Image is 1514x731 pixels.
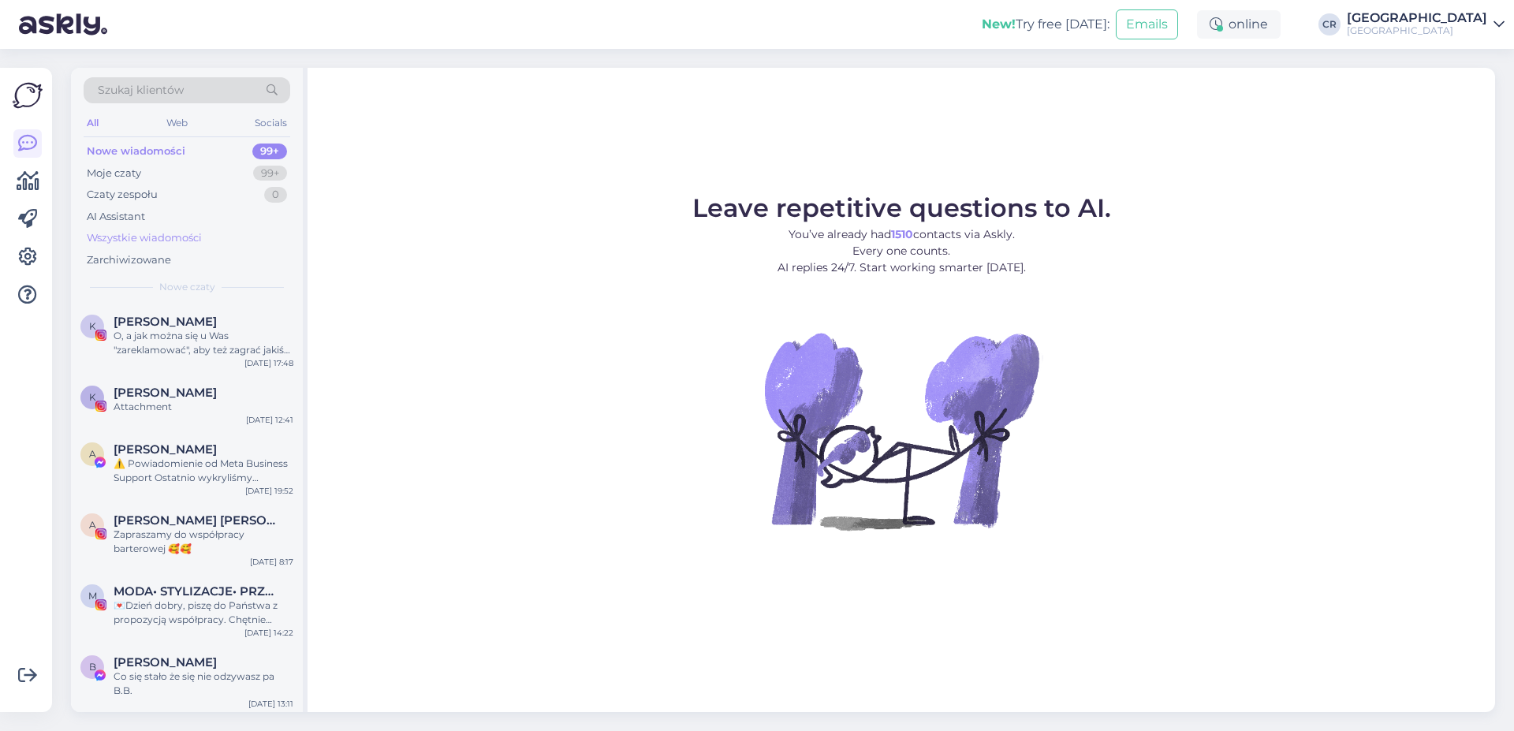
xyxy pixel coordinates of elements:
div: Zapraszamy do współpracy barterowej 🥰🥰 [114,528,293,556]
span: K [89,320,96,332]
span: Leave repetitive questions to AI. [692,192,1111,223]
div: [GEOGRAPHIC_DATA] [1347,12,1487,24]
div: Nowe wiadomości [87,144,185,159]
img: No Chat active [759,289,1043,572]
div: [DATE] 14:22 [244,627,293,639]
div: Try free [DATE]: [982,15,1109,34]
div: [DATE] 19:52 [245,485,293,497]
div: [DATE] 17:48 [244,357,293,369]
div: ⚠️ Powiadomienie od Meta Business Support Ostatnio wykryliśmy nietypową aktywność na Twoim koncie... [114,457,293,485]
img: Askly Logo [13,80,43,110]
span: A [89,519,96,531]
div: 99+ [253,166,287,181]
b: New! [982,17,1016,32]
span: Akiba Benedict [114,442,217,457]
div: [DATE] 8:17 [250,556,293,568]
div: Zarchiwizowane [87,252,171,268]
span: M [88,590,97,602]
div: Czaty zespołu [87,187,158,203]
span: B [89,661,96,673]
div: 💌Dzień dobry, piszę do Państwa z propozycją współpracy. Chętnie odwiedziłabym Państwa hotel z rod... [114,599,293,627]
div: Attachment [114,400,293,414]
div: Socials [252,113,290,133]
p: You’ve already had contacts via Askly. Every one counts. AI replies 24/7. Start working smarter [... [692,226,1111,276]
div: Co się stało że się nie odzywasz pa B.B. [114,669,293,698]
div: All [84,113,102,133]
span: MODA• STYLIZACJE• PRZEGLĄDY KOLEKCJI [114,584,278,599]
b: 1510 [891,227,913,241]
span: Anna Żukowska Ewa Adamczewska BLIŹNIACZKI • Bóg • rodzina • dom [114,513,278,528]
div: O, a jak można się u Was "zareklamować", aby też zagrać jakiś klimatyczny koncercik?😎 [114,329,293,357]
span: A [89,448,96,460]
a: [GEOGRAPHIC_DATA][GEOGRAPHIC_DATA] [1347,12,1505,37]
div: [DATE] 13:11 [248,698,293,710]
div: 0 [264,187,287,203]
div: Moje czaty [87,166,141,181]
span: Nowe czaty [159,280,215,294]
div: 99+ [252,144,287,159]
div: CR [1318,13,1341,35]
button: Emails [1116,9,1178,39]
div: [GEOGRAPHIC_DATA] [1347,24,1487,37]
div: AI Assistant [87,209,145,225]
div: Wszystkie wiadomości [87,230,202,246]
span: Szukaj klientów [98,82,184,99]
span: Karolina Wołczyńska [114,315,217,329]
span: Kasia Lebiecka [114,386,217,400]
div: [DATE] 12:41 [246,414,293,426]
div: Web [163,113,191,133]
span: Bożena Bolewicz [114,655,217,669]
div: online [1197,10,1281,39]
span: K [89,391,96,403]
